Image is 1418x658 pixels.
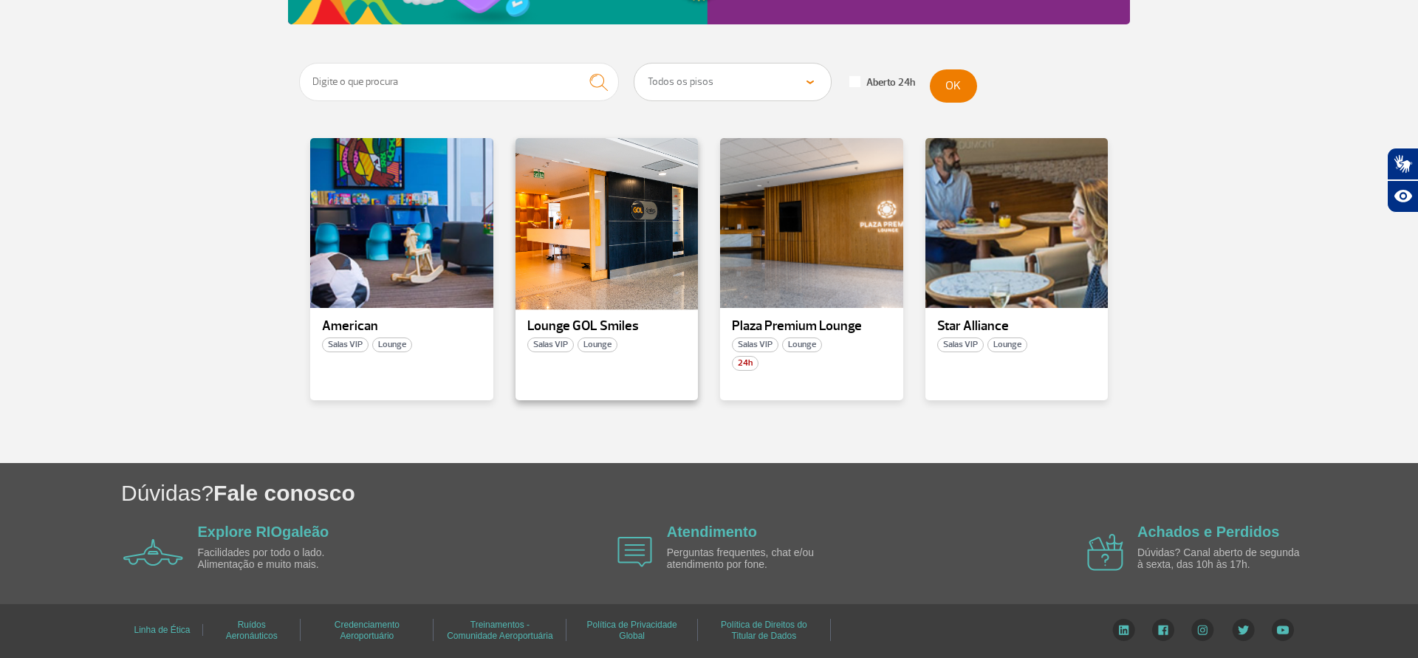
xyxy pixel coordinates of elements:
[198,547,368,570] p: Facilidades por todo o lado. Alimentação e muito mais.
[849,76,915,89] label: Aberto 24h
[322,319,482,334] p: American
[322,337,369,352] span: Salas VIP
[578,337,617,352] span: Lounge
[121,478,1418,508] h1: Dúvidas?
[213,481,355,505] span: Fale conosco
[667,547,837,570] p: Perguntas frequentes, chat e/ou atendimento por fone.
[732,337,778,352] span: Salas VIP
[937,337,984,352] span: Salas VIP
[335,614,400,646] a: Credenciamento Aeroportuário
[1137,547,1307,570] p: Dúvidas? Canal aberto de segunda à sexta, das 10h às 17h.
[123,539,183,566] img: airplane icon
[1191,619,1214,641] img: Instagram
[732,356,758,371] span: 24h
[930,69,977,103] button: OK
[1387,148,1418,180] button: Abrir tradutor de língua de sinais.
[782,337,822,352] span: Lounge
[1152,619,1174,641] img: Facebook
[1087,534,1123,571] img: airplane icon
[937,319,1097,334] p: Star Alliance
[667,524,757,540] a: Atendimento
[1272,619,1294,641] img: YouTube
[721,614,807,646] a: Política de Direitos do Titular de Dados
[987,337,1027,352] span: Lounge
[732,319,891,334] p: Plaza Premium Lounge
[527,319,687,334] p: Lounge GOL Smiles
[1112,619,1135,641] img: LinkedIn
[447,614,552,646] a: Treinamentos - Comunidade Aeroportuária
[372,337,412,352] span: Lounge
[587,614,677,646] a: Política de Privacidade Global
[1387,148,1418,213] div: Plugin de acessibilidade da Hand Talk.
[198,524,329,540] a: Explore RIOgaleão
[134,620,190,640] a: Linha de Ética
[1232,619,1255,641] img: Twitter
[1137,524,1279,540] a: Achados e Perdidos
[527,337,574,352] span: Salas VIP
[226,614,278,646] a: Ruídos Aeronáuticos
[1387,180,1418,213] button: Abrir recursos assistivos.
[299,63,619,101] input: Digite o que procura
[617,537,652,567] img: airplane icon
